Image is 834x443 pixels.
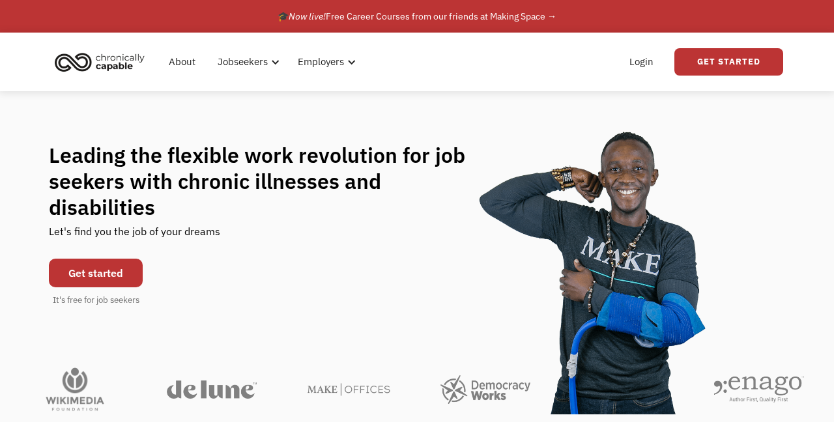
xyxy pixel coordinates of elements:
a: Get Started [674,48,783,76]
img: Chronically Capable logo [51,48,149,76]
div: Jobseekers [210,41,283,83]
a: Get started [49,259,143,287]
em: Now live! [289,10,326,22]
div: 🎓 Free Career Courses from our friends at Making Space → [278,8,556,24]
a: Login [622,41,661,83]
div: Jobseekers [218,54,268,70]
a: About [161,41,203,83]
div: It's free for job seekers [53,294,139,307]
div: Let's find you the job of your dreams [49,220,220,252]
a: home [51,48,154,76]
div: Employers [298,54,344,70]
h1: Leading the flexible work revolution for job seekers with chronic illnesses and disabilities [49,142,491,220]
div: Employers [290,41,360,83]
